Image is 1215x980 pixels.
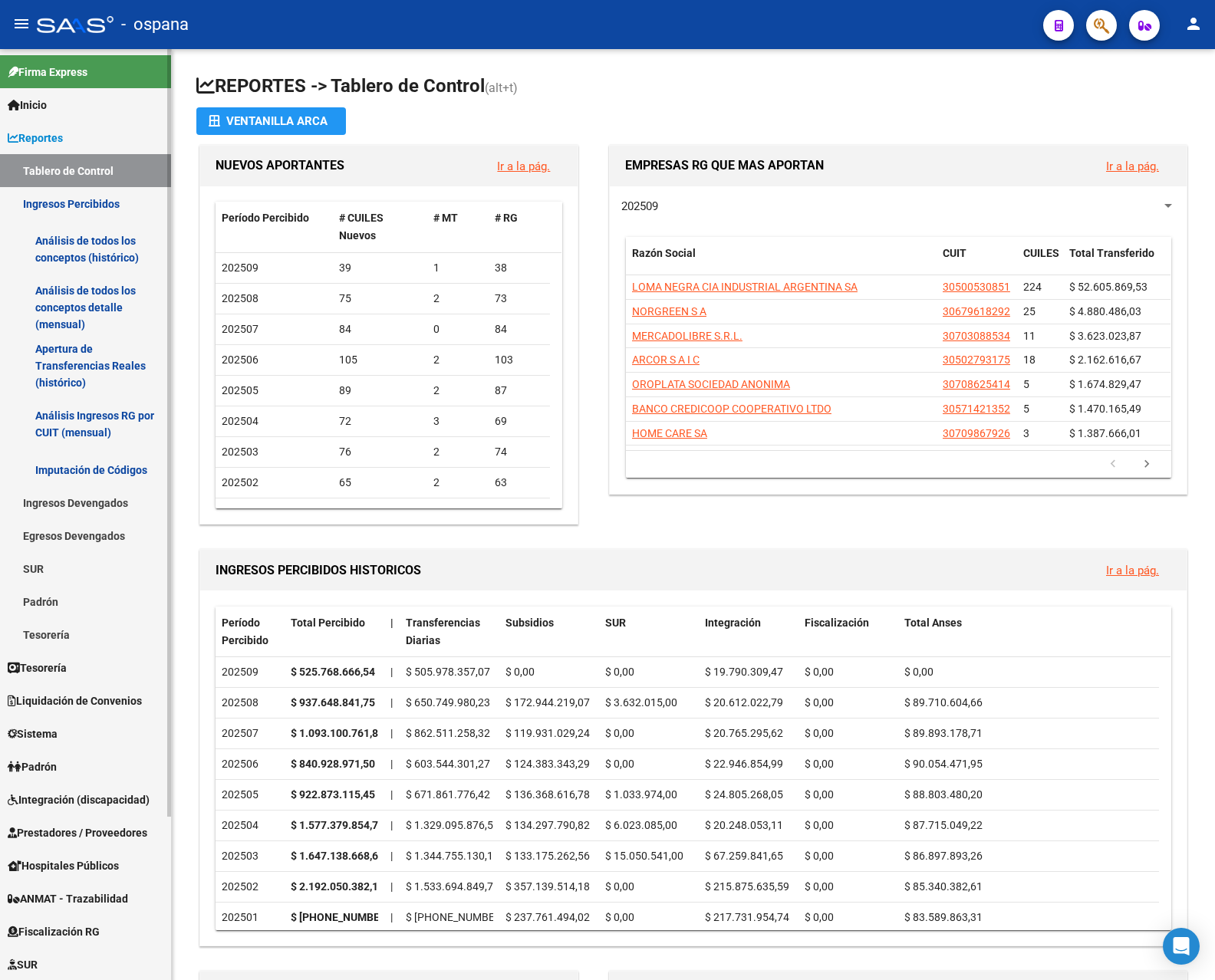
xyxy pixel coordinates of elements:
span: BANCO CREDICOOP COOPERATIVO LTDO [632,403,831,415]
span: $ 3.623.023,87 [1069,330,1141,342]
span: $ 133.175.262,56 [505,850,590,862]
span: $ 217.731.954,74 [705,911,789,923]
span: Fiscalización [805,617,869,629]
datatable-header-cell: Total Percibido [285,607,384,657]
span: SUR [8,956,38,973]
span: Liquidación de Convenios [8,692,142,709]
span: $ 0,00 [605,758,634,770]
span: | [390,696,393,709]
span: Fiscalización RG [8,923,100,940]
div: Ventanilla ARCA [209,107,334,135]
span: 30679618292 [943,305,1010,317]
span: NUEVOS APORTANTES [216,158,344,173]
span: $ 862.511.258,32 [406,727,490,739]
span: 202505 [222,384,258,396]
span: Hospitales Públicos [8,857,119,874]
span: $ 0,00 [805,758,834,770]
div: 2 [433,290,482,307]
div: 69 [495,413,544,430]
div: 103 [495,351,544,369]
span: | [390,850,393,862]
div: 1 [433,259,482,277]
button: Ventanilla ARCA [196,107,346,135]
span: $ 172.944.219,07 [505,696,590,709]
datatable-header-cell: Período Percibido [216,202,333,252]
span: | [390,880,393,893]
div: 84 [495,321,544,338]
span: Padrón [8,758,57,775]
button: Ir a la pág. [485,152,562,180]
strong: $ [PHONE_NUMBER],44 [291,911,404,923]
span: Prestadores / Proveedores [8,824,147,841]
datatable-header-cell: SUR [599,607,699,657]
span: $ 86.897.893,26 [904,850,983,862]
div: 84 [339,321,421,338]
span: Integración [705,617,761,629]
span: 30709867926 [943,427,1010,439]
datatable-header-cell: CUILES [1017,237,1063,288]
a: go to previous page [1098,456,1128,473]
span: $ 215.875.635,59 [705,880,789,893]
span: $ 1.033.974,00 [605,788,677,801]
span: Total Percibido [291,617,365,629]
span: $ 1.674.829,47 [1069,378,1141,390]
span: 202503 [222,446,258,458]
span: $ 1.329.095.876,57 [406,819,499,831]
span: ARCOR S A I C [632,354,700,366]
span: $ 134.297.790,82 [505,819,590,831]
datatable-header-cell: # MT [427,202,489,252]
span: | [390,727,393,739]
div: 74 [495,443,544,461]
span: $ 83.589.863,31 [904,911,983,923]
datatable-header-cell: Subsidios [499,607,599,657]
span: $ 2.162.616,67 [1069,354,1141,366]
strong: $ 525.768.666,54 [291,666,375,678]
div: 202509 [222,663,278,681]
span: $ 0,00 [805,788,834,801]
span: $ 0,00 [605,911,634,923]
span: 30571421352 [943,403,1010,415]
div: 38 [495,259,544,277]
strong: $ 937.648.841,75 [291,696,375,709]
span: $ 1.470.165,49 [1069,403,1141,415]
span: $ 20.248.053,11 [705,819,783,831]
span: | [390,911,393,923]
a: Ir a la pág. [1106,159,1159,173]
mat-icon: menu [12,15,31,33]
span: 5 [1023,378,1029,390]
span: Firma Express [8,64,87,81]
span: 30502793175 [943,354,1010,366]
span: 25 [1023,305,1036,317]
span: Período Percibido [222,617,268,646]
span: $ 52.605.869,53 [1069,281,1147,293]
span: MERCADOLIBRE S.R.L. [632,330,742,342]
span: Total Anses [904,617,962,629]
span: # RG [495,212,518,224]
div: 202507 [222,725,278,742]
span: 202509 [222,261,258,274]
div: 75 [339,290,421,307]
span: $ 0,00 [605,666,634,678]
span: 224 [1023,281,1042,293]
div: 112 [339,505,421,522]
span: 202504 [222,415,258,427]
span: $ 505.978.357,07 [406,666,490,678]
div: 202501 [222,909,278,926]
mat-icon: person [1184,15,1203,33]
div: 76 [339,443,421,461]
datatable-header-cell: # CUILES Nuevos [333,202,427,252]
span: Razón Social [632,247,696,259]
span: $ [PHONE_NUMBER],37 [406,911,519,923]
span: | [390,758,393,770]
span: $ 603.544.301,27 [406,758,490,770]
div: 2 [433,474,482,492]
span: $ 0,00 [805,666,834,678]
span: $ 0,00 [505,666,535,678]
strong: $ 1.577.379.854,72 [291,819,384,831]
a: Ir a la pág. [1106,564,1159,577]
span: $ 20.612.022,79 [705,696,783,709]
span: $ 0,00 [605,880,634,893]
span: | [390,617,393,629]
span: $ 85.340.382,61 [904,880,983,893]
span: 5 [1023,403,1029,415]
